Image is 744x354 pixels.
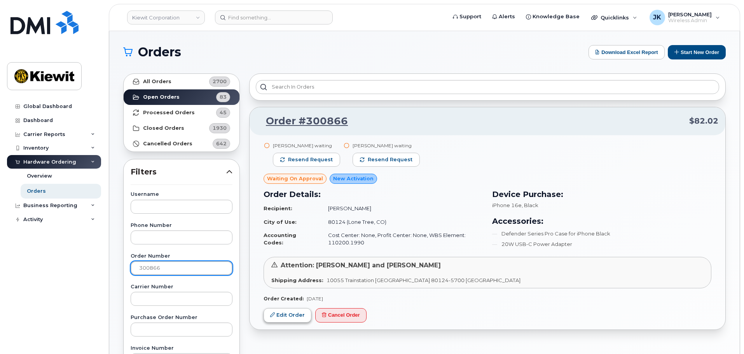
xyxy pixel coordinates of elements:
[327,277,520,283] span: 10055 Trainstation [GEOGRAPHIC_DATA] 80124-5700 [GEOGRAPHIC_DATA]
[492,188,711,200] h3: Device Purchase:
[321,215,483,229] td: 80124 (Lone Tree, CO)
[124,136,239,152] a: Cancelled Orders642
[492,230,711,237] li: Defender Series Pro Case for iPhone Black
[288,156,333,163] span: Resend request
[143,125,184,131] strong: Closed Orders
[213,124,227,132] span: 1930
[321,202,483,215] td: [PERSON_NAME]
[315,308,367,323] button: Cancel Order
[131,192,232,197] label: Username
[264,308,311,323] a: Edit Order
[522,202,538,208] span: , Black
[689,115,718,127] span: $82.02
[143,141,192,147] strong: Cancelled Orders
[131,223,232,228] label: Phone Number
[264,205,292,211] strong: Recipient:
[273,142,340,149] div: [PERSON_NAME] waiting
[264,188,483,200] h3: Order Details:
[492,215,711,227] h3: Accessories:
[492,241,711,248] li: 20W USB-C Power Adapter
[143,94,180,100] strong: Open Orders
[333,175,374,182] span: New Activation
[492,202,522,208] span: iPhone 16e
[124,74,239,89] a: All Orders2700
[267,175,323,182] span: Waiting On Approval
[589,45,665,59] button: Download Excel Report
[143,78,171,85] strong: All Orders
[281,262,441,269] span: Attention: [PERSON_NAME] and [PERSON_NAME]
[138,46,181,58] span: Orders
[271,277,323,283] strong: Shipping Address:
[220,109,227,116] span: 45
[307,296,323,302] span: [DATE]
[143,110,195,116] strong: Processed Orders
[124,105,239,120] a: Processed Orders45
[256,80,719,94] input: Search in orders
[264,232,296,246] strong: Accounting Codes:
[353,153,420,167] button: Resend request
[124,120,239,136] a: Closed Orders1930
[264,219,297,225] strong: City of Use:
[321,228,483,249] td: Cost Center: None, Profit Center: None, WBS Element: 110200.1990
[264,296,304,302] strong: Order Created:
[710,320,738,348] iframe: Messenger Launcher
[131,315,232,320] label: Purchase Order Number
[131,254,232,259] label: Order Number
[273,153,340,167] button: Resend request
[668,45,726,59] button: Start New Order
[216,140,227,147] span: 642
[353,142,420,149] div: [PERSON_NAME] waiting
[131,346,232,351] label: Invoice Number
[124,89,239,105] a: Open Orders83
[220,93,227,101] span: 83
[213,78,227,85] span: 2700
[368,156,412,163] span: Resend request
[257,114,348,128] a: Order #300866
[131,166,226,178] span: Filters
[131,284,232,289] label: Carrier Number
